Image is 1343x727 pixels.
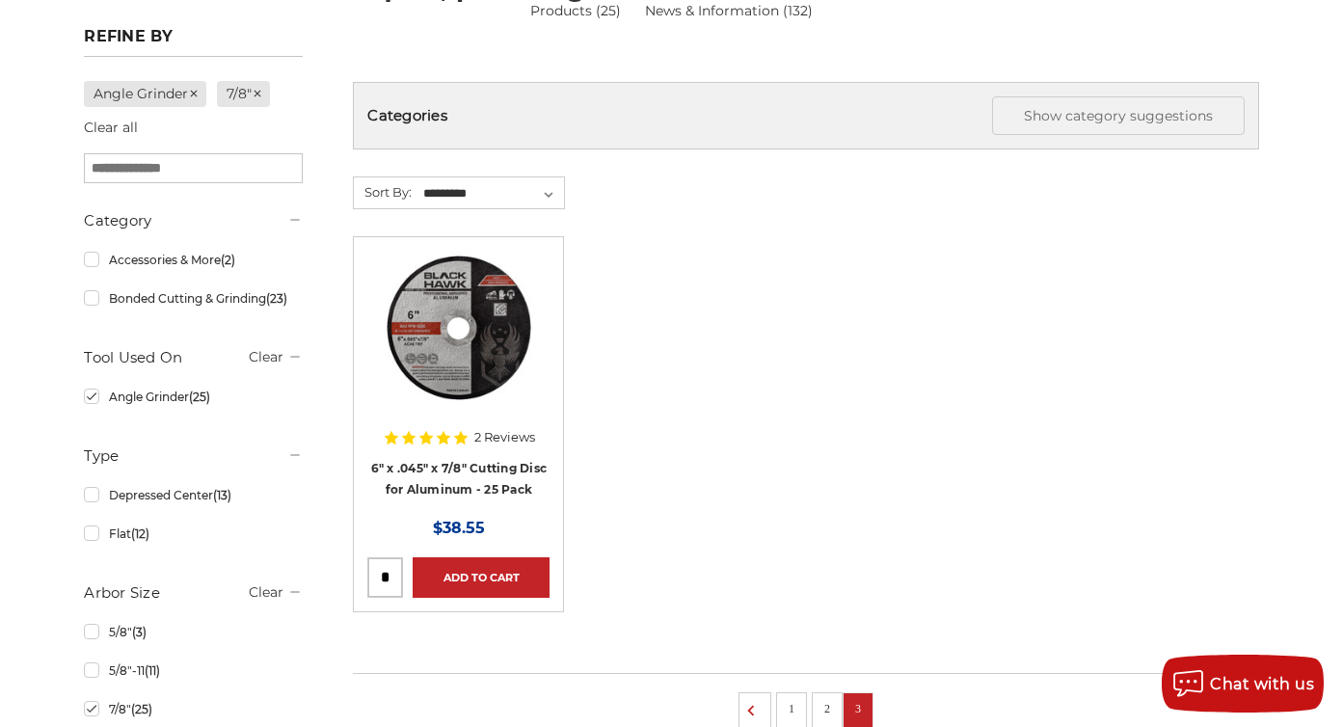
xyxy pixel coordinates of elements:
[1210,675,1314,693] span: Chat with us
[145,663,160,678] span: (11)
[249,583,283,601] a: Clear
[84,517,303,551] a: Flat
[84,119,138,136] a: Clear all
[213,488,231,502] span: (13)
[221,253,235,267] span: (2)
[84,243,303,277] a: Accessories & More
[84,478,303,512] a: Depressed Center
[84,81,206,107] a: Angle Grinder
[84,282,303,315] a: Bonded Cutting & Grinding
[782,698,801,719] a: 1
[84,615,303,649] a: 5/8"
[1162,655,1324,713] button: Chat with us
[645,1,813,21] a: News & Information (132)
[420,179,564,208] select: Sort By:
[367,251,550,433] a: 6 inch cut off wheel for aluminum
[413,557,550,598] a: Add to Cart
[367,96,1244,135] h5: Categories
[84,380,303,414] a: Angle Grinder
[266,291,287,306] span: (23)
[848,698,868,719] a: 3
[84,581,303,605] h5: Arbor Size
[530,2,621,19] a: Products (25)
[382,251,536,405] img: 6 inch cut off wheel for aluminum
[132,625,147,639] span: (3)
[84,209,303,232] h5: Category
[818,698,837,719] a: 2
[84,27,303,57] h5: Refine by
[371,461,548,498] a: 6" x .045" x 7/8" Cutting Disc for Aluminum - 25 Pack
[474,431,535,444] span: 2 Reviews
[84,346,303,369] h5: Tool Used On
[84,654,303,687] a: 5/8"-11
[131,526,149,541] span: (12)
[131,702,152,716] span: (25)
[354,177,412,206] label: Sort By:
[992,96,1245,135] button: Show category suggestions
[217,81,270,107] a: 7/8"
[433,519,485,537] span: $38.55
[84,444,303,468] h5: Type
[189,390,210,404] span: (25)
[84,692,303,726] a: 7/8"
[249,348,283,365] a: Clear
